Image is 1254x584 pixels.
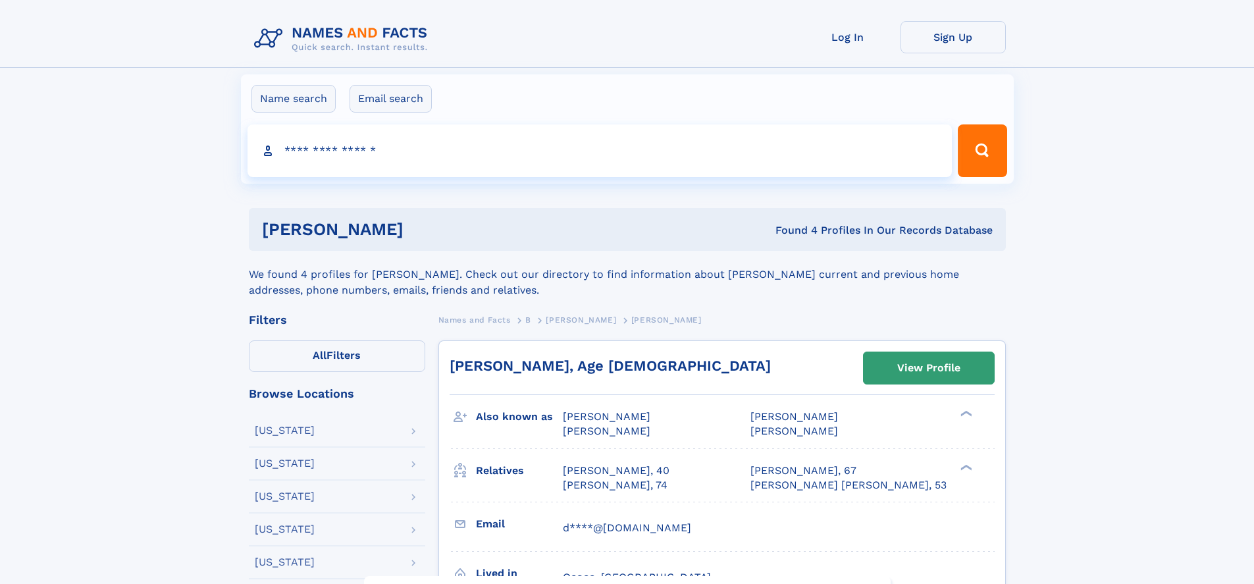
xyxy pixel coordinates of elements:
[251,85,336,113] label: Name search
[864,352,994,384] a: View Profile
[546,311,616,328] a: [PERSON_NAME]
[262,221,590,238] h1: [PERSON_NAME]
[438,311,511,328] a: Names and Facts
[476,513,563,535] h3: Email
[795,21,901,53] a: Log In
[525,311,531,328] a: B
[563,425,650,437] span: [PERSON_NAME]
[255,425,315,436] div: [US_STATE]
[750,425,838,437] span: [PERSON_NAME]
[563,410,650,423] span: [PERSON_NAME]
[957,463,973,471] div: ❯
[255,524,315,535] div: [US_STATE]
[476,406,563,428] h3: Also known as
[249,340,425,372] label: Filters
[589,223,993,238] div: Found 4 Profiles In Our Records Database
[563,478,667,492] a: [PERSON_NAME], 74
[249,21,438,57] img: Logo Names and Facts
[525,315,531,325] span: B
[249,251,1006,298] div: We found 4 profiles for [PERSON_NAME]. Check out our directory to find information about [PERSON_...
[255,458,315,469] div: [US_STATE]
[249,388,425,400] div: Browse Locations
[901,21,1006,53] a: Sign Up
[563,571,711,583] span: Ocoee, [GEOGRAPHIC_DATA]
[313,349,327,361] span: All
[350,85,432,113] label: Email search
[957,410,973,418] div: ❯
[897,353,960,383] div: View Profile
[631,315,702,325] span: [PERSON_NAME]
[255,491,315,502] div: [US_STATE]
[249,314,425,326] div: Filters
[255,557,315,568] div: [US_STATE]
[248,124,953,177] input: search input
[546,315,616,325] span: [PERSON_NAME]
[750,478,947,492] a: [PERSON_NAME] [PERSON_NAME], 53
[958,124,1006,177] button: Search Button
[450,358,771,374] a: [PERSON_NAME], Age [DEMOGRAPHIC_DATA]
[750,410,838,423] span: [PERSON_NAME]
[563,464,669,478] a: [PERSON_NAME], 40
[750,464,856,478] a: [PERSON_NAME], 67
[476,460,563,482] h3: Relatives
